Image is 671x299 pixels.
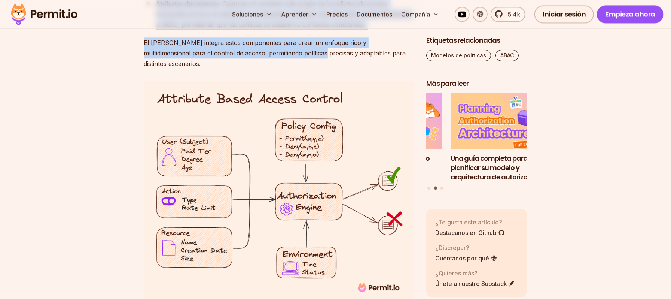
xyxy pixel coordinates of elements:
div: Publicaciones [426,93,527,191]
font: Soluciones [232,10,263,18]
a: Modelos de políticas [426,50,491,61]
a: Destacanos en Github [435,228,505,237]
font: Precios [326,10,348,18]
font: ABAC [500,52,514,58]
font: 5.4k [508,10,520,18]
font: ¿Discrepar? [435,244,469,251]
font: Una guía completa para planificar su modelo y arquitectura de autorización [451,154,542,182]
button: Compañía [398,7,442,22]
font: ¿Te gusta este artículo? [435,218,502,226]
a: ABAC [495,50,519,61]
img: Logotipo del permiso [7,1,81,27]
font: Iniciar sesión [543,9,586,19]
li: 1 de 3 [341,93,442,182]
font: Documentos [357,10,392,18]
li: 2 de 3 [451,93,552,182]
button: Aprender [278,7,320,22]
font: Modelos de políticas [431,52,486,58]
font: ¿Quieres más? [435,269,478,277]
a: Documentos [354,7,395,22]
a: 5.4k [491,7,525,22]
button: Ir a la diapositiva 1 [427,187,430,190]
a: Precios [323,7,351,22]
font: Etiquetas relacionadas [426,36,500,45]
a: Una guía completa para planificar su modelo y arquitectura de autorizaciónUna guía completa para ... [451,93,552,182]
font: Compañía [401,10,430,18]
font: El [PERSON_NAME] integra estos componentes para crear un enfoque rico y multidimensional para el ... [144,39,406,67]
button: Soluciones [229,7,275,22]
a: Iniciar sesión [534,5,594,23]
font: Aprender [281,10,308,18]
button: Ir a la diapositiva 3 [440,187,443,190]
font: Empieza ahora [605,9,655,19]
font: Más para leer [426,79,469,88]
font: El control de acceso basado en políticas (PBAC) no es tan bueno como crees [341,154,430,182]
a: Cuéntanos por qué [435,254,497,263]
button: Ir a la diapositiva 2 [434,187,437,190]
a: Empieza ahora [597,5,664,23]
img: Una guía completa para planificar su modelo y arquitectura de autorización [451,93,552,150]
a: Únete a nuestro Substack [435,279,515,288]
